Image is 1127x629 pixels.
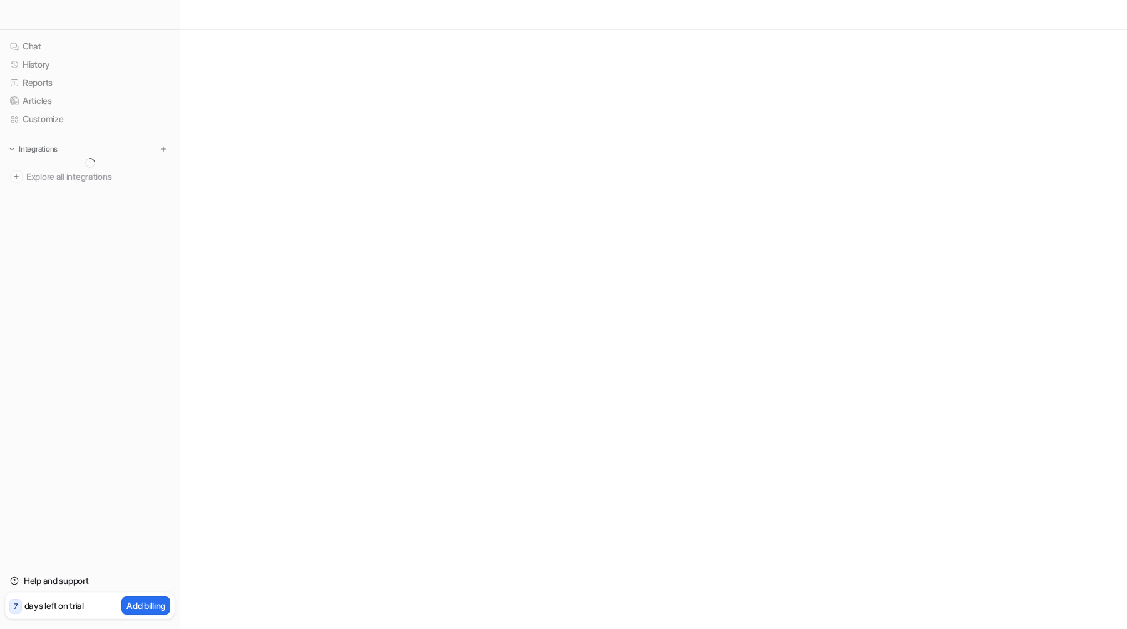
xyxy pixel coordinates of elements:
a: Chat [5,38,175,55]
p: days left on trial [24,599,84,612]
a: Explore all integrations [5,168,175,185]
span: Explore all integrations [26,167,170,187]
button: Add billing [121,596,170,615]
p: 7 [14,601,18,612]
a: History [5,56,175,73]
p: Add billing [126,599,165,612]
button: Integrations [5,143,61,155]
a: Reports [5,74,175,91]
p: Integrations [19,144,58,154]
img: expand menu [8,145,16,153]
a: Articles [5,92,175,110]
a: Customize [5,110,175,128]
img: explore all integrations [10,170,23,183]
a: Help and support [5,572,175,590]
img: menu_add.svg [159,145,168,153]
